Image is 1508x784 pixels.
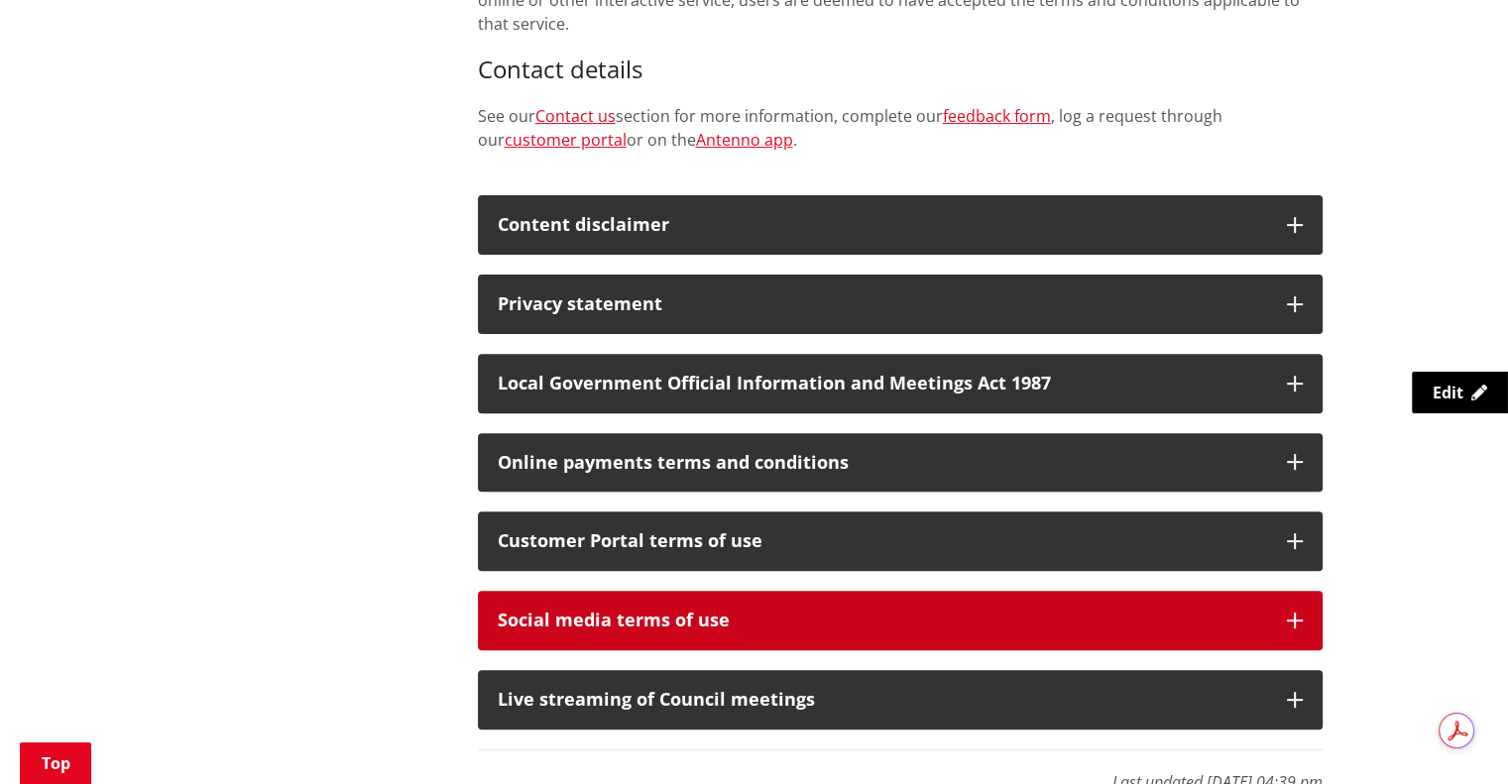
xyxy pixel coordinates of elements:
[498,690,1267,710] p: Live streaming of Council meetings
[478,56,1323,84] h3: Contact details
[478,104,1323,175] p: See our section for more information, complete our , log a request through our or on the .
[943,105,1051,127] a: feedback form
[478,670,1323,729] button: Live streaming of Council meetings
[478,433,1323,493] button: Online payments terms and conditions
[498,374,1267,393] p: Local Government Official Information and Meetings Act 1987
[498,453,1267,473] div: Online payments terms and conditions
[498,611,1267,630] div: Social media terms of use
[1412,372,1508,413] a: Edit
[1417,701,1488,772] iframe: Messenger Launcher
[505,129,627,151] a: customer portal
[535,105,616,127] a: Contact us
[1433,382,1463,403] span: Edit
[478,195,1323,255] button: Content disclaimer
[498,215,1267,235] div: Content disclaimer
[478,591,1323,650] button: Social media terms of use
[498,531,1267,551] p: Customer Portal terms of use
[498,294,1267,314] div: Privacy statement
[696,129,793,151] a: Antenno app
[478,275,1323,334] button: Privacy statement
[478,354,1323,413] button: Local Government Official Information and Meetings Act 1987
[20,742,91,784] a: Top
[478,511,1323,571] button: Customer Portal terms of use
